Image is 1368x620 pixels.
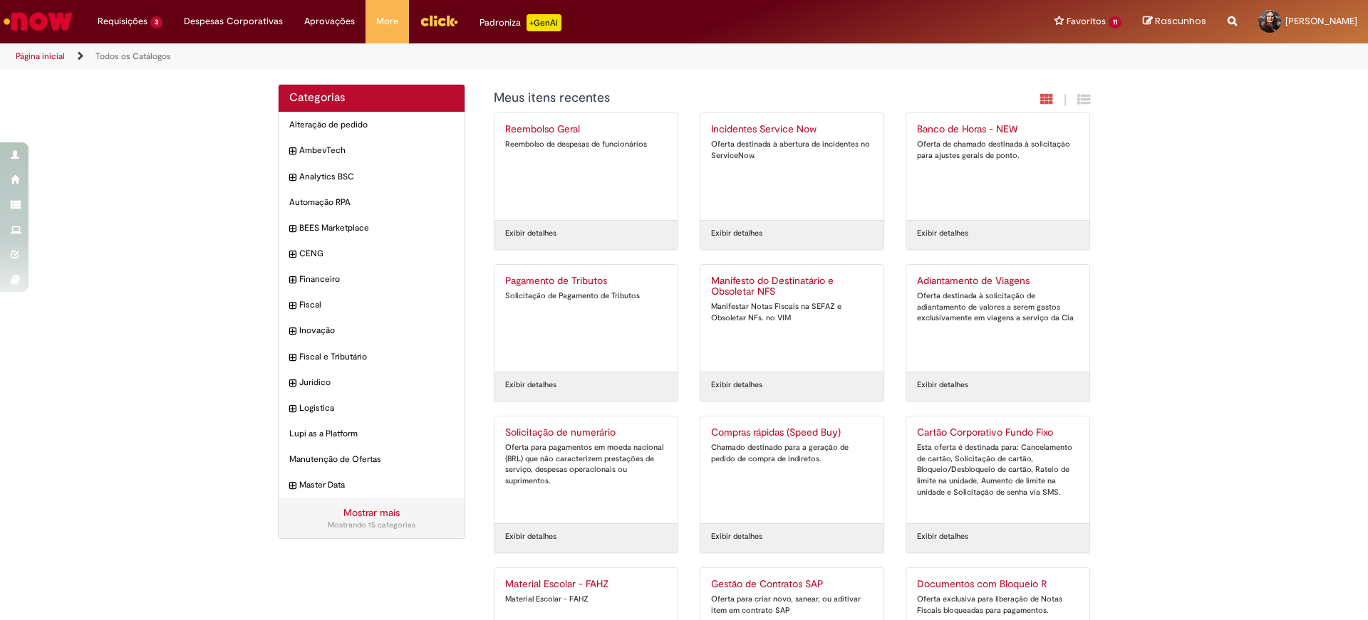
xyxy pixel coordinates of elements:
span: Financeiro [299,273,454,285]
h2: Gestão de Contratos SAP [711,579,873,590]
span: More [376,14,398,28]
a: Pagamento de Tributos Solicitação de Pagamento de Tributos [494,265,678,372]
div: Manifestar Notas Fiscais na SEFAZ e Obsoletar NFs. no VIM [711,301,873,323]
span: CENG [299,248,454,260]
a: Exibir detalhes [505,531,556,542]
span: Lupi as a Platform [289,428,454,440]
div: Lupi as a Platform [279,421,465,447]
a: Banco de Horas - NEW Oferta de chamado destinada à solicitação para ajustes gerais de ponto. [906,113,1089,220]
a: Incidentes Service Now Oferta destinada à abertura de incidentes no ServiceNow. [700,113,883,220]
h2: Adiantamento de Viagens [917,275,1079,287]
h2: Categorias [289,92,454,105]
h2: Incidentes Service Now [711,124,873,135]
div: Solicitação de Pagamento de Tributos [505,290,667,302]
a: Exibir detalhes [711,531,762,542]
span: Aprovações [304,14,355,28]
a: Exibir detalhes [917,531,968,542]
div: expandir categoria Fiscal e Tributário Fiscal e Tributário [279,344,465,370]
a: Exibir detalhes [505,228,556,239]
a: Solicitação de numerário Oferta para pagamentos em moeda nacional (BRL) que não caracterizem pres... [494,416,678,523]
div: Reembolso de despesas de funcionários [505,139,667,150]
div: expandir categoria Logistica Logistica [279,395,465,421]
div: Oferta para pagamentos em moeda nacional (BRL) que não caracterizem prestações de serviço, despes... [505,442,667,487]
h2: Compras rápidas (Speed Buy) [711,427,873,438]
span: Master Data [299,479,454,491]
a: Cartão Corporativo Fundo Fixo Esta oferta é destinada para: Cancelamento de cartão, Solicitação d... [906,416,1089,523]
div: Oferta destinada à abertura de incidentes no ServiceNow. [711,139,873,161]
a: Exibir detalhes [505,379,556,391]
h2: Documentos com Bloqueio R [917,579,1079,590]
h2: Solicitação de numerário [505,427,667,438]
span: Despesas Corporativas [184,14,283,28]
a: Todos os Catálogos [95,51,171,62]
div: expandir categoria AmbevTech AmbevTech [279,137,465,164]
div: Esta oferta é destinada para: Cancelamento de cartão, Solicitação de cartão, Bloqueio/Desbloqueio... [917,442,1079,498]
span: Analytics BSC [299,171,454,183]
div: Oferta exclusiva para liberação de Notas Fiscais bloqueadas para pagamentos. [917,594,1079,616]
i: expandir categoria Analytics BSC [289,171,296,185]
h2: Cartão Corporativo Fundo Fixo [917,427,1079,438]
span: Manutenção de Ofertas [289,453,454,466]
ul: Trilhas de página [11,43,901,70]
span: AmbevTech [299,145,454,157]
span: 11 [1109,16,1121,28]
ul: Categorias [279,112,465,498]
i: expandir categoria BEES Marketplace [289,222,296,236]
a: Rascunhos [1143,15,1206,28]
div: Oferta destinada à solicitação de adiantamento de valores a serem gastos exclusivamente em viagen... [917,290,1079,324]
span: Logistica [299,402,454,414]
i: expandir categoria Fiscal [289,299,296,313]
a: Reembolso Geral Reembolso de despesas de funcionários [494,113,678,220]
h2: Material Escolar - FAHZ [505,579,667,590]
span: Rascunhos [1155,14,1206,28]
div: Oferta para criar novo, sanear, ou aditivar item em contrato SAP [711,594,873,616]
div: expandir categoria Jurídico Jurídico [279,369,465,396]
div: Manutenção de Ofertas [279,446,465,473]
span: Automação RPA [289,196,454,209]
div: Automação RPA [279,189,465,216]
div: Mostrando 15 categorias [289,520,454,531]
span: Favoritos [1067,14,1106,28]
div: expandir categoria BEES Marketplace BEES Marketplace [279,215,465,241]
h2: Pagamento de Tributos [505,275,667,287]
i: expandir categoria Inovação [289,325,296,339]
i: expandir categoria CENG [289,248,296,262]
i: expandir categoria Fiscal e Tributário [289,351,296,365]
span: Jurídico [299,377,454,389]
h2: Reembolso Geral [505,124,667,135]
div: expandir categoria Inovação Inovação [279,317,465,344]
span: [PERSON_NAME] [1285,15,1357,27]
a: Página inicial [16,51,65,62]
span: Alteração de pedido [289,119,454,131]
div: Material Escolar - FAHZ [505,594,667,605]
div: expandir categoria Fiscal Fiscal [279,292,465,318]
i: expandir categoria Jurídico [289,377,296,391]
a: Compras rápidas (Speed Buy) Chamado destinado para a geração de pedido de compra de indiretos. [700,416,883,523]
a: Exibir detalhes [917,379,968,391]
a: Exibir detalhes [711,379,762,391]
i: expandir categoria Master Data [289,479,296,493]
a: Exibir detalhes [917,228,968,239]
div: expandir categoria CENG CENG [279,241,465,267]
img: ServiceNow [1,7,75,36]
p: +GenAi [527,14,561,31]
i: Exibição de grade [1077,93,1090,106]
div: Oferta de chamado destinada à solicitação para ajustes gerais de ponto. [917,139,1079,161]
span: Inovação [299,325,454,337]
a: Mostrar mais [343,506,400,519]
a: Adiantamento de Viagens Oferta destinada à solicitação de adiantamento de valores a serem gastos ... [906,265,1089,372]
h2: Banco de Horas - NEW [917,124,1079,135]
span: Fiscal [299,299,454,311]
i: Exibição em cartão [1040,93,1053,106]
span: Requisições [98,14,147,28]
span: BEES Marketplace [299,222,454,234]
i: expandir categoria Logistica [289,402,296,416]
div: expandir categoria Master Data Master Data [279,472,465,498]
i: expandir categoria Financeiro [289,273,296,288]
span: 3 [150,16,162,28]
a: Manifesto do Destinatário e Obsoletar NFS Manifestar Notas Fiscais na SEFAZ e Obsoletar NFs. no VIM [700,265,883,372]
div: expandir categoria Analytics BSC Analytics BSC [279,164,465,190]
div: Alteração de pedido [279,112,465,138]
span: Fiscal e Tributário [299,351,454,363]
div: expandir categoria Financeiro Financeiro [279,266,465,293]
